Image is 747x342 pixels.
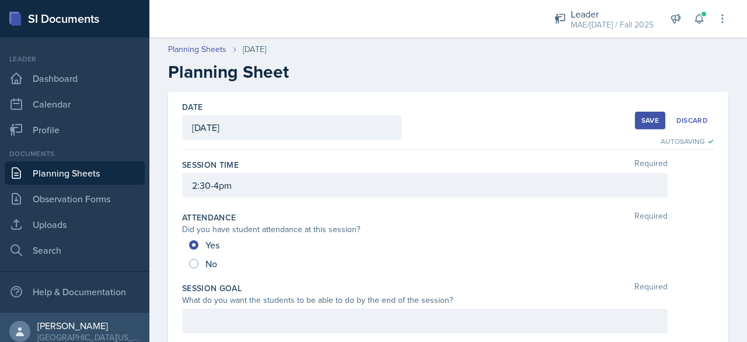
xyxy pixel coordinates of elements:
[571,7,654,21] div: Leader
[676,116,708,125] div: Discard
[5,161,145,185] a: Planning Sheets
[634,159,668,171] span: Required
[182,101,203,113] label: Date
[205,239,219,251] span: Yes
[5,239,145,262] a: Search
[182,282,242,294] label: Session Goal
[5,280,145,303] div: Help & Documentation
[5,148,145,159] div: Documents
[571,19,654,31] div: MAE/[DATE] / Fall 2025
[5,187,145,210] a: Observation Forms
[182,159,239,171] label: Session Time
[670,112,714,129] button: Discard
[634,282,668,294] span: Required
[205,258,217,270] span: No
[5,54,145,64] div: Leader
[192,178,658,192] p: 2:30-4pm
[661,136,714,147] div: Autosaving
[168,61,728,82] h2: Planning Sheet
[182,294,668,306] div: What do you want the students to be able to do by the end of the session?
[182,223,668,236] div: Did you have student attendance at this session?
[168,43,226,56] a: Planning Sheets
[182,212,236,223] label: Attendance
[5,67,145,90] a: Dashboard
[635,112,665,129] button: Save
[5,92,145,116] a: Calendar
[37,320,140,331] div: [PERSON_NAME]
[5,213,145,236] a: Uploads
[634,212,668,223] span: Required
[641,116,659,125] div: Save
[5,118,145,141] a: Profile
[243,43,266,56] div: [DATE]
